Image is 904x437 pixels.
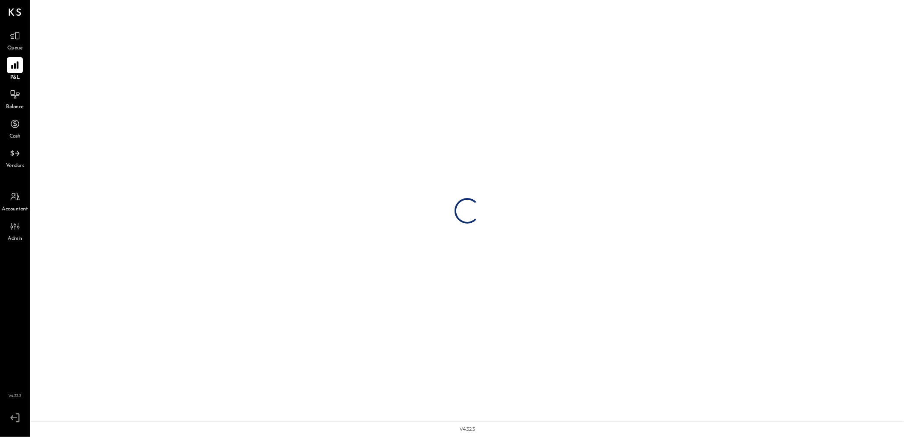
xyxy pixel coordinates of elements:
a: Vendors [0,145,29,170]
a: Balance [0,86,29,111]
span: Balance [6,103,24,111]
a: P&L [0,57,29,82]
span: Vendors [6,162,24,170]
a: Queue [0,28,29,52]
span: P&L [10,74,20,82]
a: Cash [0,116,29,141]
span: Accountant [2,206,28,213]
span: Admin [8,235,22,243]
a: Accountant [0,189,29,213]
span: Cash [9,133,20,141]
div: v 4.32.3 [460,426,475,433]
span: Queue [7,45,23,52]
a: Admin [0,218,29,243]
